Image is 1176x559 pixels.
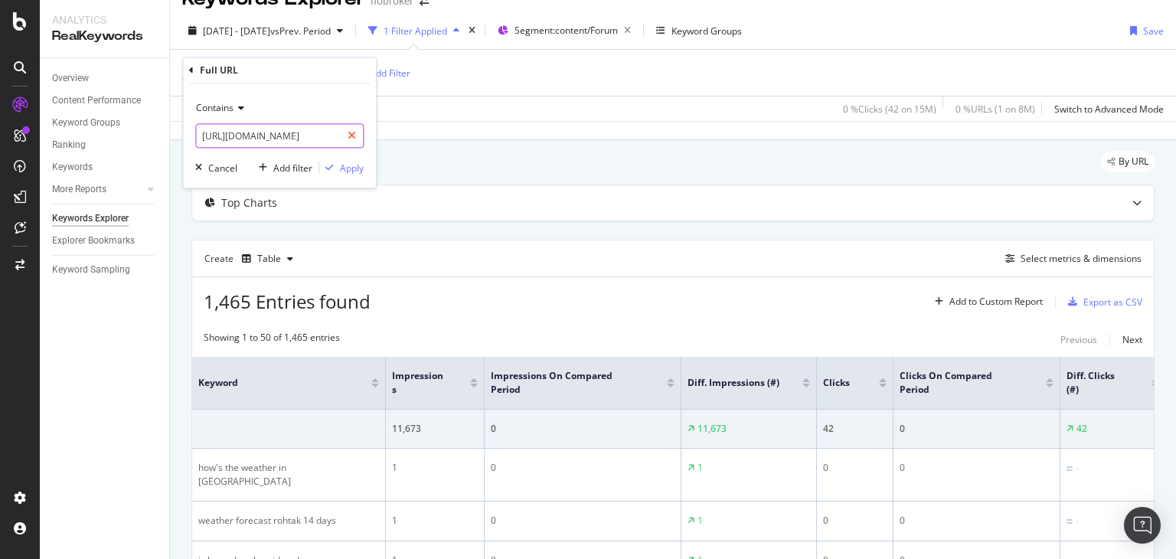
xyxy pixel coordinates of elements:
div: 1 [697,514,703,528]
div: 0 [491,461,675,475]
span: Segment: content/Forum [514,24,618,37]
div: 1 Filter Applied [384,25,447,38]
div: Overview [52,70,89,87]
div: Ranking [52,137,86,153]
span: Diff. Impressions (#) [688,376,779,390]
button: Export as CSV [1062,289,1142,314]
button: Previous [1060,331,1097,349]
a: Explorer Bookmarks [52,233,158,249]
div: Select metrics & dimensions [1021,252,1142,265]
button: Add Filter [349,64,410,82]
span: Diff. Clicks (#) [1067,369,1129,397]
span: Keyword [198,376,348,390]
div: More Reports [52,181,106,198]
div: weather forecast rohtak 14 days [198,514,379,528]
div: Add Filter [370,67,410,80]
div: Content Performance [52,93,141,109]
div: 11,673 [697,422,727,436]
div: Switch to Advanced Mode [1054,103,1164,116]
a: Keyword Sampling [52,262,158,278]
button: Add filter [253,161,312,176]
button: Segment:content/Forum [492,18,637,43]
div: RealKeywords [52,28,157,45]
div: 0 [491,514,675,528]
button: Cancel [189,161,237,176]
div: 1 [392,514,478,528]
span: Clicks On Compared Period [900,369,1023,397]
div: Keyword Sampling [52,262,130,278]
div: Previous [1060,333,1097,346]
div: 0 [900,514,1053,528]
a: Keyword Groups [52,115,158,131]
a: Overview [52,70,158,87]
span: Impressions [392,369,447,397]
span: vs Prev. Period [270,25,331,38]
div: 0 [823,514,887,528]
div: Keyword Groups [52,115,120,131]
button: Add to Custom Report [929,289,1043,314]
div: Next [1122,333,1142,346]
span: By URL [1119,157,1148,166]
button: Table [236,247,299,271]
img: Equal [1067,519,1073,524]
div: Add filter [273,162,312,175]
div: 0 [900,461,1053,475]
button: Apply [319,161,364,176]
div: Open Intercom Messenger [1124,507,1161,544]
div: 1 [697,461,703,475]
button: 1 Filter Applied [362,18,465,43]
div: Keywords Explorer [52,211,129,227]
span: [DATE] - [DATE] [203,25,270,38]
div: 0 % URLs ( 1 on 8M ) [955,103,1035,116]
div: - [1076,515,1079,528]
div: Add to Custom Report [949,297,1043,306]
div: Export as CSV [1083,296,1142,309]
a: More Reports [52,181,143,198]
a: Ranking [52,137,158,153]
div: 1 [392,461,478,475]
div: Explorer Bookmarks [52,233,135,249]
div: 42 [1076,422,1087,436]
div: - [1076,462,1079,476]
div: 0 % Clicks ( 42 on 15M ) [843,103,936,116]
div: Analytics [52,12,157,28]
div: Apply [340,162,364,175]
button: [DATE] - [DATE]vsPrev. Period [182,18,349,43]
div: Keyword Groups [671,25,742,38]
div: Create [204,247,299,271]
a: Keywords [52,159,158,175]
div: 0 [491,422,675,436]
div: Showing 1 to 50 of 1,465 entries [204,331,340,349]
div: Top Charts [221,195,277,211]
div: 42 [823,422,887,436]
button: Select metrics & dimensions [999,250,1142,268]
div: 0 [900,422,1053,436]
div: Table [257,254,281,263]
a: Content Performance [52,93,158,109]
button: Keyword Groups [650,18,748,43]
div: times [465,23,479,38]
div: Cancel [208,162,237,175]
div: Full URL [200,64,238,77]
span: Impressions On Compared Period [491,369,644,397]
button: Save [1124,18,1164,43]
div: Keywords [52,159,93,175]
span: Clicks [823,376,856,390]
div: 0 [823,461,887,475]
button: Switch to Advanced Mode [1048,96,1164,121]
button: Next [1122,331,1142,349]
span: 1,465 Entries found [204,289,371,314]
span: Contains [196,102,234,115]
a: Keywords Explorer [52,211,158,227]
div: how's the weather in [GEOGRAPHIC_DATA] [198,461,379,489]
img: Equal [1067,466,1073,471]
div: 11,673 [392,422,478,436]
div: legacy label [1101,151,1155,172]
div: Save [1143,25,1164,38]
